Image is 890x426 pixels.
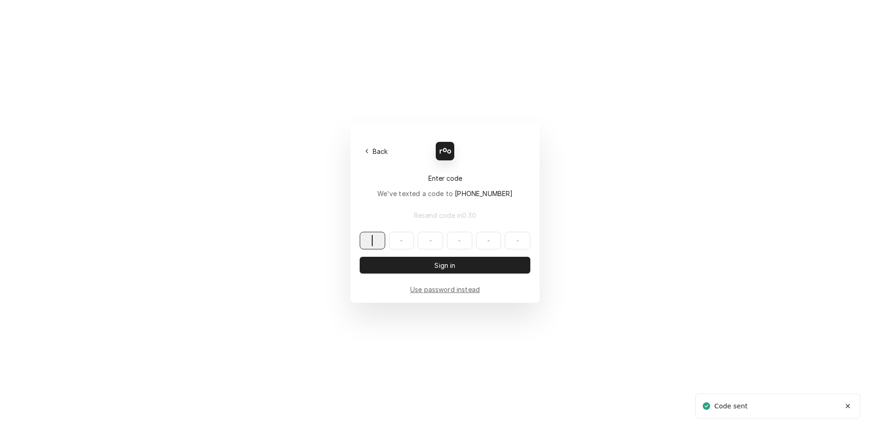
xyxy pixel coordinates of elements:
div: Code sent [714,401,750,411]
button: Sign in [360,257,530,273]
span: Resend code in 0 : 30 [412,210,478,220]
button: Resend code in0:30 [360,207,530,223]
button: Back [360,145,394,158]
a: Go to Email and password form [410,285,480,294]
span: to [446,190,513,197]
div: We've texted a code [377,189,513,198]
div: Enter code [360,173,530,183]
span: Back [371,146,390,156]
span: [PHONE_NUMBER] [455,190,513,197]
span: Sign in [432,261,457,270]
